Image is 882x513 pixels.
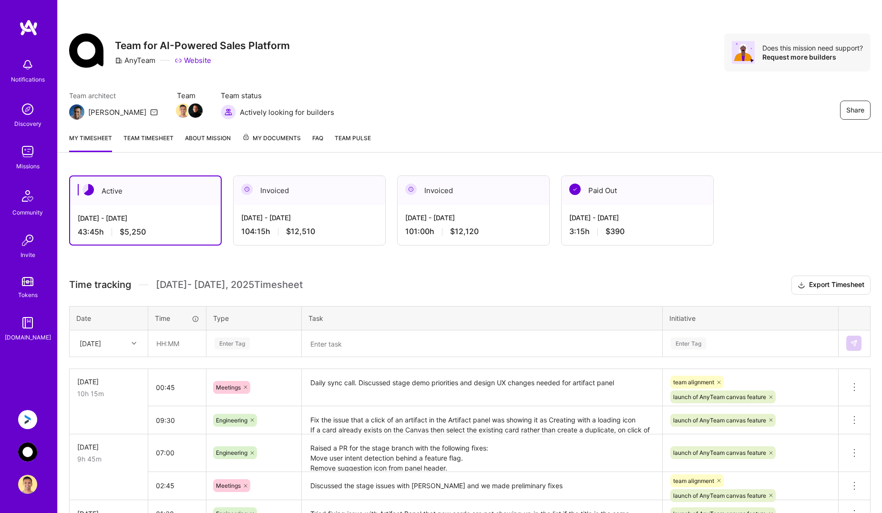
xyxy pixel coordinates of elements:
img: Company Logo [69,33,103,68]
a: Team timesheet [123,133,174,152]
img: Submit [850,339,858,347]
th: Type [206,306,302,330]
a: FAQ [312,133,323,152]
div: 9h 45m [77,454,140,464]
div: Discovery [14,119,41,129]
th: Task [302,306,663,330]
div: Community [12,207,43,217]
a: Team Member Avatar [177,103,189,119]
span: Meetings [216,384,241,391]
div: Active [70,176,221,205]
input: HH:MM [148,440,206,465]
textarea: Fix the issue that a click of an artifact in the Artifact panel was showing it as Creating with a... [303,407,661,433]
span: $12,510 [286,226,315,236]
div: Initiative [669,313,831,323]
a: About Mission [185,133,231,152]
span: $390 [605,226,625,236]
div: [DOMAIN_NAME] [5,332,51,342]
span: launch of AnyTeam canvas feature [673,393,766,400]
img: User Avatar [18,475,37,494]
span: Team architect [69,91,158,101]
div: [DATE] - [DATE] [241,213,378,223]
div: Invite [21,250,35,260]
i: icon Download [798,280,805,290]
img: Invoiced [405,184,417,195]
span: Team [177,91,202,101]
img: Actively looking for builders [221,104,236,120]
div: [PERSON_NAME] [88,107,146,117]
span: My Documents [242,133,301,144]
span: team alignment [673,477,714,484]
div: 101:00 h [405,226,542,236]
a: Team Pulse [335,133,371,152]
span: Time tracking [69,279,131,291]
a: User Avatar [16,475,40,494]
span: launch of AnyTeam canvas feature [673,449,766,456]
div: 104:15 h [241,226,378,236]
a: AnyTeam: Team for AI-Powered Sales Platform [16,442,40,462]
img: Community [16,185,39,207]
span: Engineering [216,417,247,424]
div: Invoiced [398,176,549,205]
div: [DATE] [77,442,140,452]
a: Website [174,55,211,65]
img: bell [18,55,37,74]
img: Active [82,184,94,195]
img: Invoiced [241,184,253,195]
div: [DATE] - [DATE] [78,213,213,223]
img: Team Architect [69,104,84,120]
img: AnyTeam: Team for AI-Powered Sales Platform [18,442,37,462]
div: Notifications [11,74,45,84]
img: teamwork [18,142,37,161]
img: tokens [22,277,33,286]
div: Invoiced [234,176,385,205]
div: Paid Out [562,176,713,205]
img: guide book [18,313,37,332]
textarea: Discussed the stage issues with [PERSON_NAME] and we made preliminary fixes [303,473,661,499]
input: HH:MM [148,408,206,433]
img: Invite [18,231,37,250]
a: My Documents [242,133,301,152]
div: Missions [16,161,40,171]
h3: Team for AI-Powered Sales Platform [115,40,290,51]
div: Request more builders [762,52,863,62]
img: Team Member Avatar [188,103,203,118]
div: 10h 15m [77,389,140,399]
span: Share [846,105,864,115]
span: Actively looking for builders [240,107,334,117]
span: Team status [221,91,334,101]
img: logo [19,19,38,36]
div: 43:45 h [78,227,213,237]
a: Team Member Avatar [189,103,202,119]
div: Tokens [18,290,38,300]
img: Anguleris: BIMsmart AI MVP [18,410,37,429]
a: My timesheet [69,133,112,152]
span: Engineering [216,449,247,456]
textarea: Daily sync call. Discussed stage demo priorities and design UX changes needed for artifact panel [303,370,661,406]
input: HH:MM [148,473,206,498]
i: icon CompanyGray [115,57,123,64]
th: Date [70,306,148,330]
i: icon Mail [150,108,158,116]
img: Avatar [732,41,755,64]
img: Team Member Avatar [176,103,190,118]
span: team alignment [673,379,714,386]
div: Enter Tag [215,336,250,351]
div: Time [155,313,199,323]
i: icon Chevron [132,341,136,346]
img: Paid Out [569,184,581,195]
button: Export Timesheet [791,276,871,295]
span: Meetings [216,482,241,489]
span: $5,250 [120,227,146,237]
div: Enter Tag [671,336,706,351]
div: Does this mission need support? [762,43,863,52]
span: launch of AnyTeam canvas feature [673,417,766,424]
span: Team Pulse [335,134,371,142]
span: [DATE] - [DATE] , 2025 Timesheet [156,279,303,291]
div: [DATE] - [DATE] [569,213,706,223]
input: HH:MM [148,375,206,400]
div: [DATE] [80,339,101,349]
div: AnyTeam [115,55,155,65]
div: [DATE] [77,377,140,387]
div: [DATE] - [DATE] [405,213,542,223]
